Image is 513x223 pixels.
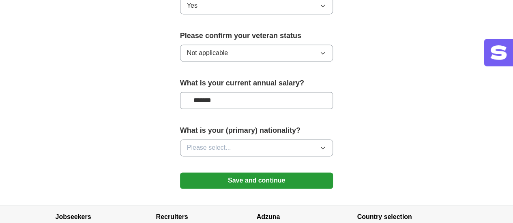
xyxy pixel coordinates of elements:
span: Yes [187,1,197,11]
button: Save and continue [180,172,333,189]
span: Please select... [187,143,231,153]
button: Please select... [180,139,333,156]
label: Please confirm your veteran status [180,30,333,41]
button: Not applicable [180,45,333,62]
span: Not applicable [187,48,228,58]
label: What is your current annual salary? [180,78,333,89]
label: What is your (primary) nationality? [180,125,333,136]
